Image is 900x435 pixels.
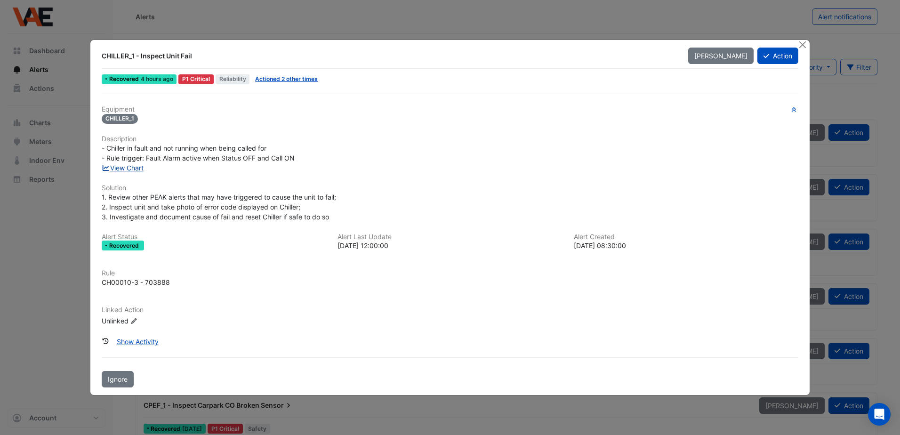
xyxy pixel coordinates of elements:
div: [DATE] 08:30:00 [574,241,798,250]
button: Ignore [102,371,134,387]
h6: Alert Created [574,233,798,241]
div: Unlinked [102,316,215,326]
span: - Chiller in fault and not running when being called for - Rule trigger: Fault Alarm active when ... [102,144,295,162]
span: Recovered [109,243,141,249]
div: Open Intercom Messenger [868,403,891,426]
h6: Equipment [102,105,798,113]
div: P1 Critical [178,74,214,84]
div: [DATE] 12:00:00 [337,241,562,250]
span: Recovered [109,76,141,82]
button: [PERSON_NAME] [688,48,754,64]
a: View Chart [102,164,144,172]
button: Close [798,40,808,50]
span: [PERSON_NAME] [694,52,747,60]
span: Reliability [216,74,250,84]
h6: Rule [102,269,798,277]
div: CHILLER_1 - Inspect Unit Fail [102,51,676,61]
h6: Description [102,135,798,143]
h6: Solution [102,184,798,192]
h6: Linked Action [102,306,798,314]
span: Thu 04-Sep-2025 12:00 AEST [141,75,173,82]
button: Show Activity [111,333,165,350]
span: CHILLER_1 [102,114,138,124]
h6: Alert Last Update [337,233,562,241]
h6: Alert Status [102,233,326,241]
fa-icon: Edit Linked Action [130,318,137,325]
button: Action [757,48,798,64]
span: Ignore [108,375,128,383]
a: Actioned 2 other times [255,75,318,82]
span: 1. Review other PEAK alerts that may have triggered to cause the unit to fail; 2. Inspect unit an... [102,193,338,221]
div: CH00010-3 - 703888 [102,277,170,287]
